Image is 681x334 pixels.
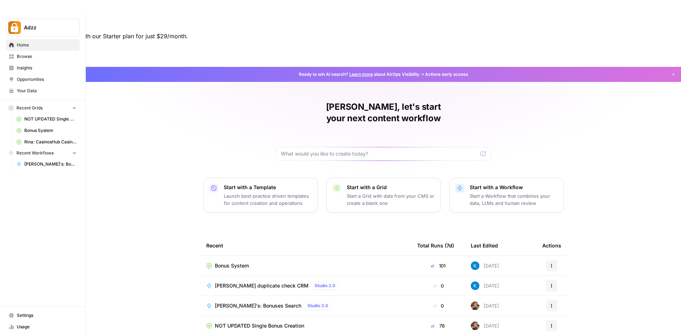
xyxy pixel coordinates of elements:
button: Recent Grids [6,103,80,113]
span: Actions early access [425,71,468,78]
div: Total Runs (7d) [417,236,454,255]
span: Bonus System [24,127,77,134]
div: 76 [417,322,459,329]
span: Studio 2.0 [307,303,328,309]
div: 101 [417,262,459,269]
a: [PERSON_NAME]'s: Bonuses Search [13,158,80,170]
img: iwdyqet48crsyhqvxhgywfzfcsin [471,261,479,270]
a: Settings [6,310,80,321]
p: Launch best-practice driven templates for content creation and operations [224,192,312,207]
input: What would you like to create today? [281,150,478,157]
span: Usage [17,324,77,330]
button: Recent Workflows [6,148,80,158]
span: Recent Grids [16,105,43,111]
div: [DATE] [471,321,499,330]
img: nwfydx8388vtdjnj28izaazbsiv8 [471,321,479,330]
span: Bonus System [215,262,249,269]
span: Ready to win AI search? about AirOps Visibility [299,71,419,78]
span: Recent Workflows [16,150,54,156]
span: Insights [17,65,77,71]
span: Your Data [17,88,77,94]
span: Rina: CasinosHub Casino Reviews [24,139,77,145]
span: [PERSON_NAME]'s: Bonuses Search [24,161,77,167]
a: Learn more [349,72,373,77]
span: Settings [17,312,77,319]
p: Start a Grid with data from your CMS or create a blank one [347,192,435,207]
div: Last Edited [471,236,498,255]
span: [PERSON_NAME]'s: Bonuses Search [215,302,301,309]
a: Insights [6,62,80,74]
div: 0 [417,282,459,289]
a: Rina: CasinosHub Casino Reviews [13,136,80,148]
a: Usage [6,321,80,333]
h1: [PERSON_NAME], let's start your next content workflow [276,101,491,124]
button: Start with a TemplateLaunch best-practice driven templates for content creation and operations [203,178,318,213]
img: nwfydx8388vtdjnj28izaazbsiv8 [471,301,479,310]
a: NOT UPDATED Single Bonus Creation [206,322,406,329]
a: [PERSON_NAME]'s: Bonuses SearchStudio 2.0 [206,301,406,310]
span: NOT UPDATED Single Bonus Creation [215,322,304,329]
a: NOT UPDATED Single Bonus Creation [13,113,80,125]
div: [DATE] [471,301,499,310]
div: [DATE] [471,281,499,290]
div: Recent [206,236,406,255]
p: Start with a Workflow [470,184,558,191]
button: Start with a GridStart a Grid with data from your CMS or create a blank one [326,178,441,213]
a: Bonus System [206,262,406,269]
div: 0 [417,302,459,309]
p: Start with a Template [224,184,312,191]
a: Bonus System [13,125,80,136]
span: Studio 2.0 [315,283,335,289]
span: Opportunities [17,76,77,83]
div: [DATE] [471,261,499,270]
div: Actions [542,236,561,255]
p: Start a Workflow that combines your data, LLMs and human review [470,192,558,207]
button: Start with a WorkflowStart a Workflow that combines your data, LLMs and human review [449,178,564,213]
p: Start with a Grid [347,184,435,191]
span: [PERSON_NAME] duplicate check CRM [215,282,309,289]
a: Your Data [6,85,80,97]
img: iwdyqet48crsyhqvxhgywfzfcsin [471,281,479,290]
a: [PERSON_NAME] duplicate check CRMStudio 2.0 [206,281,406,290]
a: Opportunities [6,74,80,85]
span: NOT UPDATED Single Bonus Creation [24,116,77,122]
